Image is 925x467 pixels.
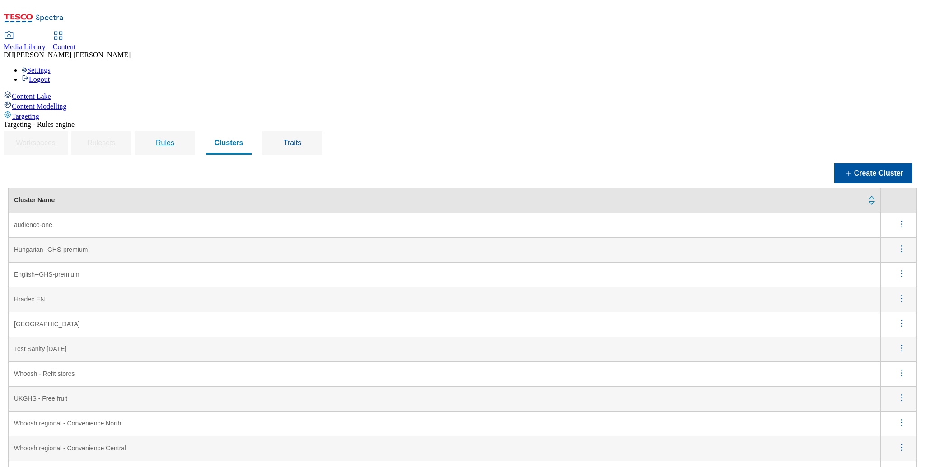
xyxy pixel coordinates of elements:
[12,112,39,120] span: Targeting
[9,436,881,461] td: Whoosh regional - Convenience Central
[4,120,921,129] div: Targeting - Rules engine
[9,362,881,387] td: Whoosh - Refit stores
[284,139,301,147] span: Traits
[14,51,131,59] span: [PERSON_NAME] [PERSON_NAME]
[896,367,907,379] svg: menus
[53,32,76,51] a: Content
[896,442,907,453] svg: menus
[9,312,881,337] td: [GEOGRAPHIC_DATA]
[4,111,921,120] a: Targeting
[896,417,907,428] svg: menus
[896,218,907,230] svg: menus
[896,243,907,254] svg: menus
[9,213,881,238] td: audience-one
[896,293,907,304] svg: menus
[53,43,76,51] span: Content
[4,91,921,101] a: Content Lake
[9,287,881,312] td: Hradec EN
[4,51,14,59] span: DH
[12,102,66,110] span: Content Modelling
[4,32,46,51] a: Media Library
[896,342,907,354] svg: menus
[896,268,907,279] svg: menus
[4,101,921,111] a: Content Modelling
[4,43,46,51] span: Media Library
[896,318,907,329] svg: menus
[22,66,51,74] a: Settings
[22,75,50,83] a: Logout
[9,337,881,362] td: Test Sanity [DATE]
[156,139,174,147] span: Rules
[896,392,907,403] svg: menus
[9,387,881,412] td: UKGHS - Free fruit
[9,412,881,436] td: Whoosh regional - Convenience North
[9,263,881,287] td: English--GHS-premium
[9,238,881,263] td: Hungarian--GHS-premium
[214,139,243,147] span: Clusters
[14,196,862,204] div: Cluster Name
[834,163,912,183] button: Create Cluster
[12,92,51,100] span: Content Lake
